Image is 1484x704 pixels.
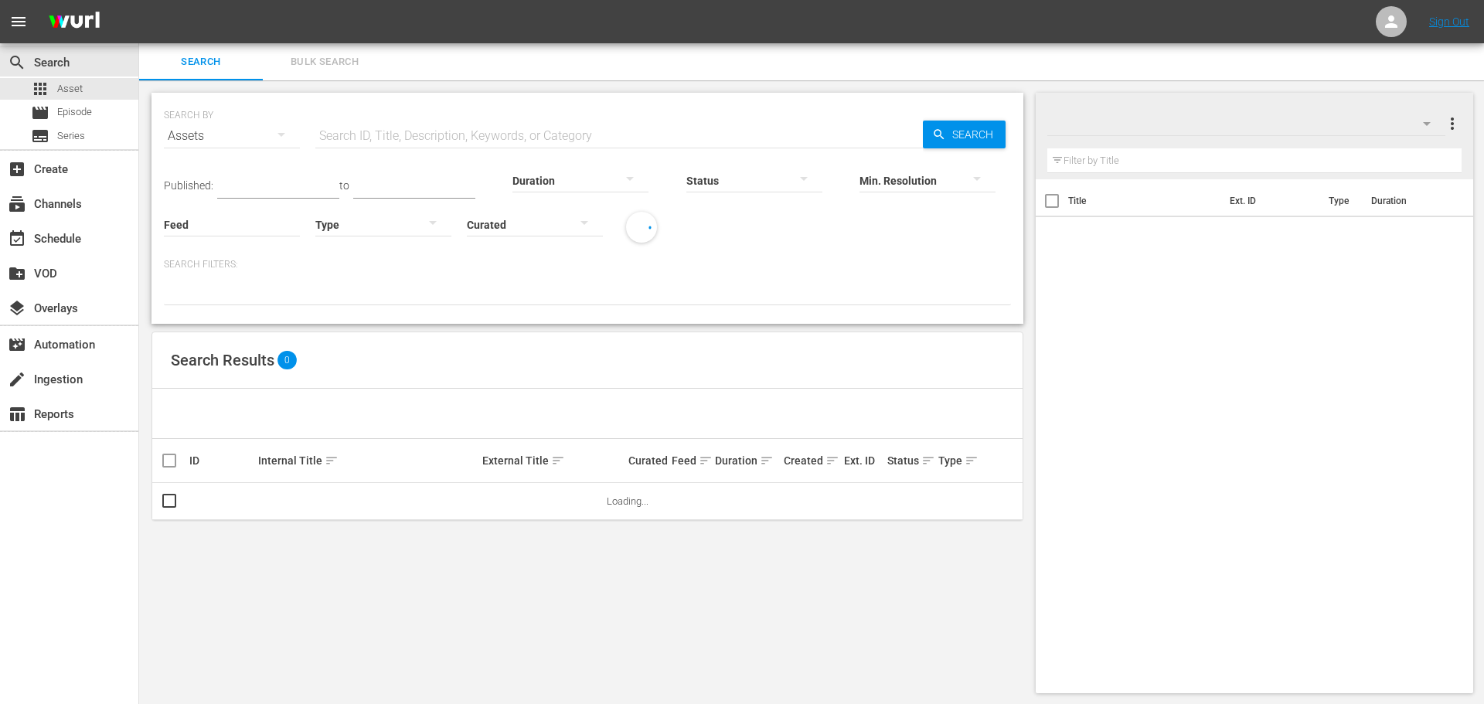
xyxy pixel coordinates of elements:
[57,128,85,144] span: Series
[189,454,254,467] div: ID
[699,454,713,468] span: sort
[1429,15,1469,28] a: Sign Out
[8,370,26,389] span: Ingestion
[164,114,300,158] div: Assets
[8,195,26,213] span: Channels
[8,160,26,179] span: Create
[277,351,297,369] span: 0
[607,495,648,507] span: Loading...
[760,454,774,468] span: sort
[272,53,377,71] span: Bulk Search
[965,454,979,468] span: sort
[628,454,667,467] div: Curated
[1362,179,1455,223] th: Duration
[923,121,1006,148] button: Search
[1220,179,1319,223] th: Ext. ID
[921,454,935,468] span: sort
[164,258,1011,271] p: Search Filters:
[784,451,839,470] div: Created
[1319,179,1362,223] th: Type
[339,179,349,192] span: to
[1443,114,1462,133] span: more_vert
[171,351,274,369] span: Search Results
[887,451,934,470] div: Status
[551,454,565,468] span: sort
[715,451,779,470] div: Duration
[148,53,254,71] span: Search
[31,80,49,98] span: Asset
[946,121,1006,148] span: Search
[1443,105,1462,142] button: more_vert
[672,451,710,470] div: Feed
[8,53,26,72] span: Search
[37,4,111,40] img: ans4CAIJ8jUAAAAAAAAAAAAAAAAAAAAAAAAgQb4GAAAAAAAAAAAAAAAAAAAAAAAAJMjXAAAAAAAAAAAAAAAAAAAAAAAAgAT5G...
[31,127,49,145] span: Series
[8,230,26,248] span: Schedule
[164,179,213,192] span: Published:
[844,454,883,467] div: Ext. ID
[8,405,26,423] span: Reports
[258,451,478,470] div: Internal Title
[325,454,339,468] span: sort
[8,335,26,354] span: Automation
[825,454,839,468] span: sort
[31,104,49,122] span: Episode
[8,299,26,318] span: Overlays
[1068,179,1220,223] th: Title
[9,12,28,31] span: menu
[57,104,92,120] span: Episode
[8,264,26,283] span: VOD
[482,451,624,470] div: External Title
[57,81,83,97] span: Asset
[938,451,968,470] div: Type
